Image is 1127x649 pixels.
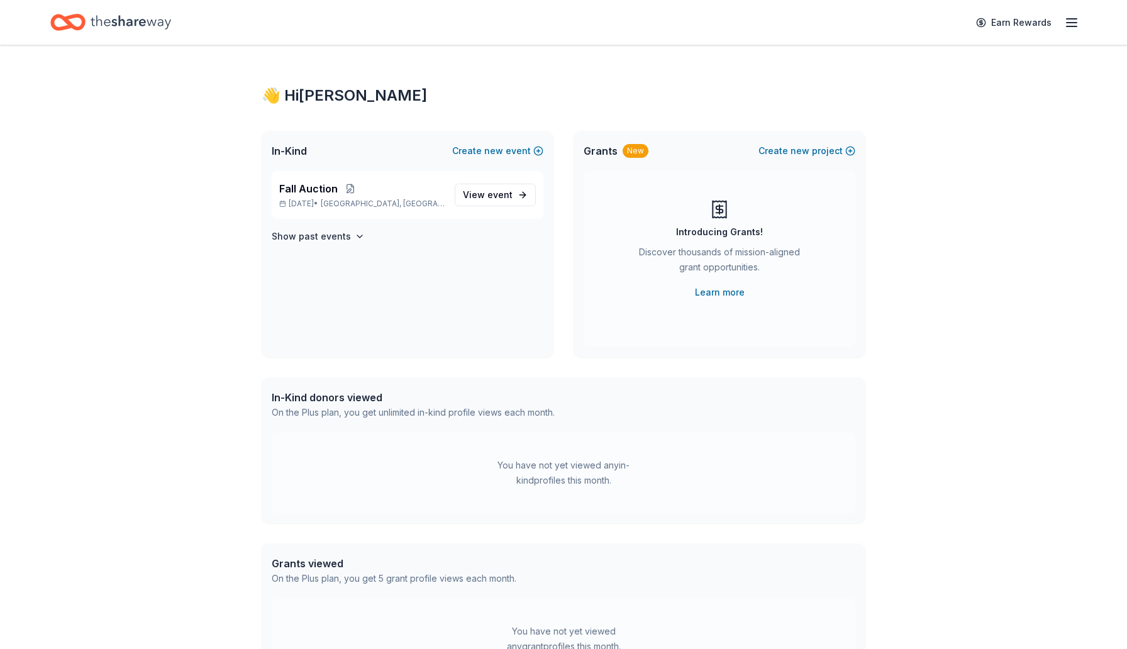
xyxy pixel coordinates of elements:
[321,199,445,209] span: [GEOGRAPHIC_DATA], [GEOGRAPHIC_DATA]
[279,199,445,209] p: [DATE] •
[272,229,351,244] h4: Show past events
[272,405,555,420] div: On the Plus plan, you get unlimited in-kind profile views each month.
[455,184,536,206] a: View event
[452,143,543,158] button: Createnewevent
[623,144,648,158] div: New
[463,187,513,202] span: View
[676,225,763,240] div: Introducing Grants!
[272,390,555,405] div: In-Kind donors viewed
[272,143,307,158] span: In-Kind
[969,11,1059,34] a: Earn Rewards
[50,8,171,37] a: Home
[485,458,642,488] div: You have not yet viewed any in-kind profiles this month.
[279,181,338,196] span: Fall Auction
[262,86,865,106] div: 👋 Hi [PERSON_NAME]
[487,189,513,200] span: event
[484,143,503,158] span: new
[634,245,805,280] div: Discover thousands of mission-aligned grant opportunities.
[758,143,855,158] button: Createnewproject
[584,143,618,158] span: Grants
[272,556,516,571] div: Grants viewed
[272,571,516,586] div: On the Plus plan, you get 5 grant profile views each month.
[791,143,809,158] span: new
[272,229,365,244] button: Show past events
[695,285,745,300] a: Learn more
